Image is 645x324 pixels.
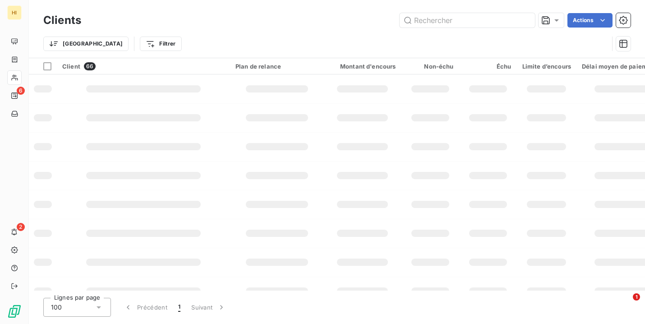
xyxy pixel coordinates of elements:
[178,303,180,312] span: 1
[407,63,454,70] div: Non-échu
[235,63,318,70] div: Plan de relance
[173,298,186,317] button: 1
[51,303,62,312] span: 100
[62,63,80,70] span: Client
[118,298,173,317] button: Précédent
[567,13,613,28] button: Actions
[400,13,535,28] input: Rechercher
[43,37,129,51] button: [GEOGRAPHIC_DATA]
[84,62,96,70] span: 66
[17,87,25,95] span: 6
[140,37,181,51] button: Filtrer
[17,223,25,231] span: 2
[7,304,22,319] img: Logo LeanPay
[43,12,81,28] h3: Clients
[633,293,640,301] span: 1
[465,63,511,70] div: Échu
[329,63,396,70] div: Montant d'encours
[522,63,571,70] div: Limite d’encours
[614,293,636,315] iframe: Intercom live chat
[7,5,22,20] div: HI
[186,298,231,317] button: Suivant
